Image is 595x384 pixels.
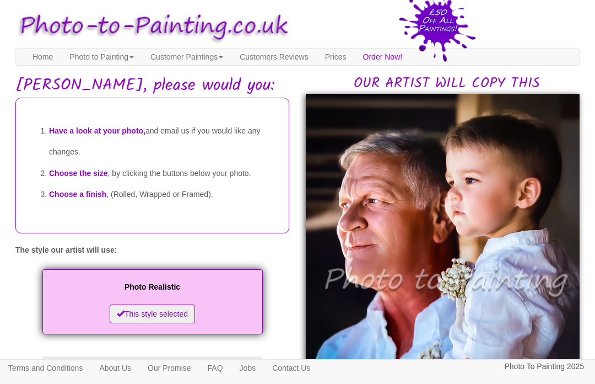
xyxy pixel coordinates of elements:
[139,360,199,376] a: Our Promise
[61,49,142,65] a: Photo to Painting
[49,120,278,163] li: and email us if you would like any changes.
[15,244,117,255] label: The style our artist will use:
[317,49,355,65] a: Prices
[231,360,264,376] a: Jobs
[231,49,316,65] a: Customers Reviews
[49,163,278,184] li: , by clicking the buttons below your photo.
[53,280,252,294] p: Photo Realistic
[504,360,584,374] p: Photo To Painting 2025
[15,77,580,95] h1: [PERSON_NAME], please would you:
[199,360,231,376] a: FAQ
[314,76,580,92] h2: OUR ARTIST WILL COPY THIS
[264,360,318,376] a: Contact Us
[49,126,145,135] span: Have a look at your photo,
[49,184,278,205] li: , (Rolled, Wrapped or Framed).
[49,190,106,199] span: Choose a finish
[10,6,292,48] img: Photo to Painting
[24,49,61,65] a: Home
[142,49,231,65] a: Customer Paintings
[110,305,195,323] button: This style selected
[91,360,139,376] a: About Us
[355,49,411,65] a: Order Now!
[49,169,108,178] span: Choose the size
